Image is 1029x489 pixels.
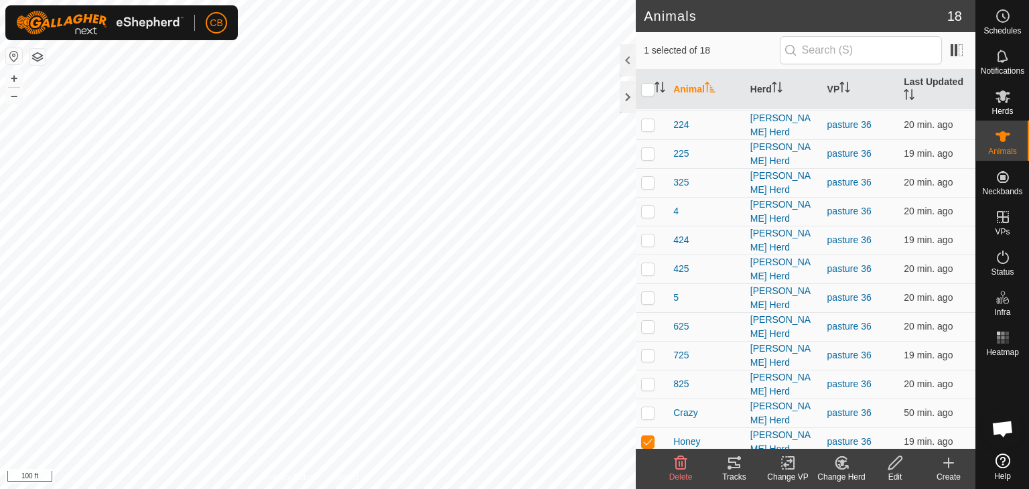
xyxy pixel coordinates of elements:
span: 4 [673,204,679,218]
a: Contact Us [331,472,370,484]
th: Herd [745,70,822,110]
a: pasture 36 [827,148,872,159]
a: pasture 36 [827,177,872,188]
div: [PERSON_NAME] Herd [750,342,817,370]
div: [PERSON_NAME] Herd [750,198,817,226]
div: Change Herd [815,471,868,483]
span: 5 [673,291,679,305]
span: Oct 5, 2025, 7:30 PM [904,263,953,274]
span: Oct 5, 2025, 7:30 PM [904,148,953,159]
div: Open chat [983,409,1023,449]
span: Schedules [983,27,1021,35]
span: 725 [673,348,689,362]
span: Help [994,472,1011,480]
span: 325 [673,176,689,190]
span: 625 [673,320,689,334]
div: [PERSON_NAME] Herd [750,169,817,197]
div: [PERSON_NAME] Herd [750,284,817,312]
span: Oct 5, 2025, 7:30 PM [904,234,953,245]
p-sorticon: Activate to sort [655,84,665,94]
button: + [6,70,22,86]
span: 424 [673,233,689,247]
span: Oct 5, 2025, 7:30 PM [904,436,953,447]
span: Animals [988,147,1017,155]
span: Honey [673,435,700,449]
span: 425 [673,262,689,276]
input: Search (S) [780,36,942,64]
div: [PERSON_NAME] Herd [750,255,817,283]
button: Map Layers [29,49,46,65]
span: 825 [673,377,689,391]
div: Tracks [707,471,761,483]
span: 18 [947,6,962,26]
p-sorticon: Activate to sort [904,91,914,102]
span: Oct 5, 2025, 7:30 PM [904,206,953,216]
th: Animal [668,70,745,110]
span: Oct 5, 2025, 7:30 PM [904,350,953,360]
span: Oct 5, 2025, 7:30 PM [904,292,953,303]
span: Delete [669,472,693,482]
a: pasture 36 [827,378,872,389]
img: Gallagher Logo [16,11,184,35]
span: Oct 5, 2025, 7:30 PM [904,321,953,332]
a: pasture 36 [827,292,872,303]
p-sorticon: Activate to sort [839,84,850,94]
a: pasture 36 [827,263,872,274]
span: Oct 5, 2025, 7:30 PM [904,378,953,389]
p-sorticon: Activate to sort [772,84,782,94]
div: Change VP [761,471,815,483]
span: Neckbands [982,188,1022,196]
div: [PERSON_NAME] Herd [750,111,817,139]
a: Help [976,448,1029,486]
span: 1 selected of 18 [644,44,779,58]
div: Edit [868,471,922,483]
div: [PERSON_NAME] Herd [750,313,817,341]
button: Reset Map [6,48,22,64]
p-sorticon: Activate to sort [705,84,715,94]
th: Last Updated [898,70,975,110]
span: Infra [994,308,1010,316]
a: pasture 36 [827,350,872,360]
div: [PERSON_NAME] Herd [750,370,817,399]
span: Oct 5, 2025, 7:30 PM [904,119,953,130]
h2: Animals [644,8,947,24]
div: [PERSON_NAME] Herd [750,226,817,255]
span: CB [210,16,222,30]
span: Herds [991,107,1013,115]
a: pasture 36 [827,119,872,130]
span: Oct 5, 2025, 7:30 PM [904,177,953,188]
span: Status [991,268,1014,276]
a: pasture 36 [827,407,872,418]
span: VPs [995,228,1010,236]
span: Heatmap [986,348,1019,356]
a: pasture 36 [827,206,872,216]
a: pasture 36 [827,234,872,245]
span: 225 [673,147,689,161]
button: – [6,88,22,104]
th: VP [822,70,899,110]
div: [PERSON_NAME] Herd [750,428,817,456]
a: pasture 36 [827,436,872,447]
div: [PERSON_NAME] Herd [750,399,817,427]
span: Oct 5, 2025, 7:00 PM [904,407,953,418]
span: Notifications [981,67,1024,75]
a: Privacy Policy [265,472,316,484]
div: [PERSON_NAME] Herd [750,140,817,168]
span: 224 [673,118,689,132]
a: pasture 36 [827,321,872,332]
div: Create [922,471,975,483]
span: Crazy [673,406,698,420]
